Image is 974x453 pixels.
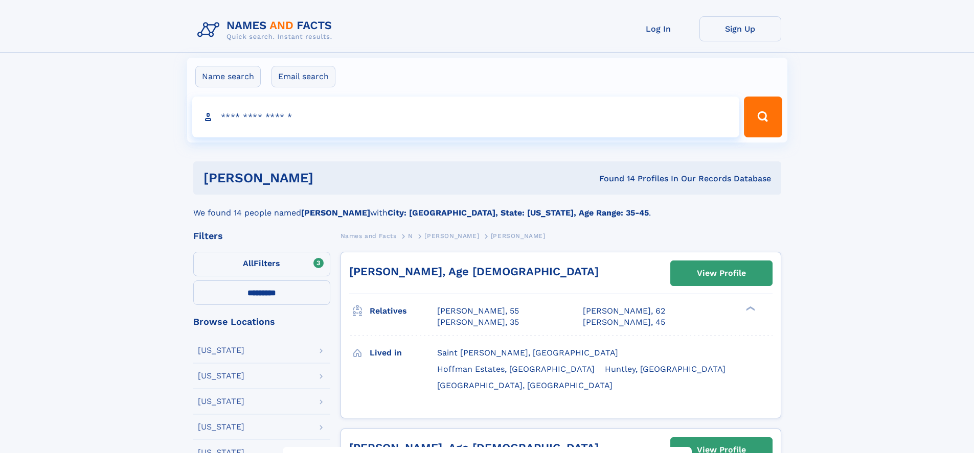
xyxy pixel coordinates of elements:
span: Saint [PERSON_NAME], [GEOGRAPHIC_DATA] [437,348,618,357]
a: [PERSON_NAME], 62 [583,305,665,317]
a: [PERSON_NAME], 35 [437,317,519,328]
a: [PERSON_NAME], 45 [583,317,665,328]
div: ❯ [743,305,756,312]
a: N [408,229,413,242]
div: [US_STATE] [198,397,244,406]
button: Search Button [744,97,782,137]
div: [US_STATE] [198,372,244,380]
span: Huntley, [GEOGRAPHIC_DATA] [605,364,726,374]
span: N [408,232,413,240]
span: [GEOGRAPHIC_DATA], [GEOGRAPHIC_DATA] [437,380,613,390]
a: [PERSON_NAME], 55 [437,305,519,317]
div: Filters [193,231,330,241]
h1: [PERSON_NAME] [203,172,457,184]
span: Hoffman Estates, [GEOGRAPHIC_DATA] [437,364,595,374]
div: View Profile [697,261,746,285]
label: Name search [195,66,261,87]
h3: Relatives [370,302,437,320]
div: We found 14 people named with . [193,195,781,219]
div: Browse Locations [193,317,330,326]
span: [PERSON_NAME] [424,232,479,240]
div: Found 14 Profiles In Our Records Database [456,173,771,184]
label: Email search [271,66,335,87]
a: [PERSON_NAME], Age [DEMOGRAPHIC_DATA] [349,265,599,278]
span: All [243,258,254,268]
div: [US_STATE] [198,346,244,354]
a: View Profile [671,261,772,285]
h3: Lived in [370,344,437,362]
a: Sign Up [699,16,781,41]
a: Log In [618,16,699,41]
b: City: [GEOGRAPHIC_DATA], State: [US_STATE], Age Range: 35-45 [388,208,649,218]
input: search input [192,97,740,137]
a: Names and Facts [341,229,397,242]
b: [PERSON_NAME] [301,208,370,218]
span: [PERSON_NAME] [491,232,546,240]
a: [PERSON_NAME] [424,229,479,242]
img: Logo Names and Facts [193,16,341,44]
label: Filters [193,252,330,276]
div: [US_STATE] [198,423,244,431]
